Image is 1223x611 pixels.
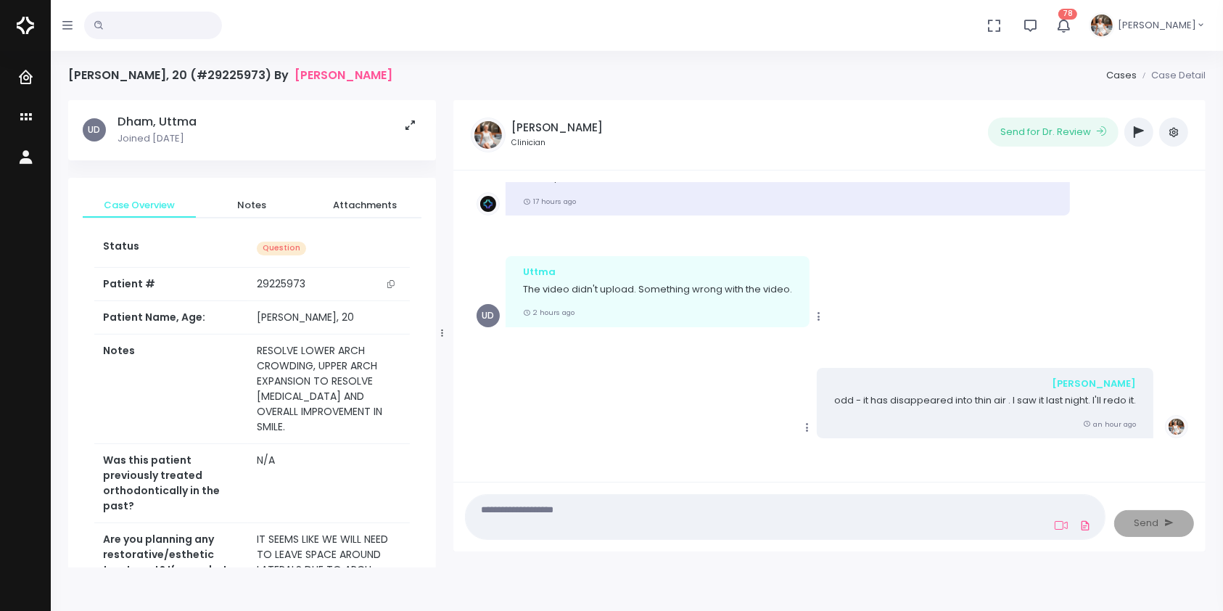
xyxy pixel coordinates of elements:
span: UD [477,304,500,327]
th: Was this patient previously treated orthodontically in the past? [94,444,248,523]
td: [PERSON_NAME], 20 [248,301,409,335]
div: Uttma [523,265,792,279]
p: odd - it has disappeared into thin air . I saw it last night. I'll redo it. [834,393,1136,408]
small: 2 hours ago [523,308,575,317]
td: 29225973 [248,268,409,301]
span: [PERSON_NAME] [1118,18,1196,33]
a: Add Loom Video [1052,520,1071,531]
span: Notes [207,198,297,213]
th: Patient Name, Age: [94,301,248,335]
th: Patient # [94,267,248,301]
small: Clinician [511,137,603,149]
span: Attachments [320,198,410,213]
h4: [PERSON_NAME], 20 (#29225973) By [68,68,392,82]
p: The video didn't upload. Something wrong with the video. [523,282,792,297]
img: Logo Horizontal [17,10,34,41]
div: scrollable content [68,100,436,567]
img: Header Avatar [1089,12,1115,38]
h5: [PERSON_NAME] [511,121,603,134]
span: Case Overview [94,198,184,213]
th: Status [94,230,248,267]
small: 17 hours ago [523,197,576,206]
span: Question [257,242,306,255]
th: Notes [94,335,248,444]
button: Send for Dr. Review [988,118,1119,147]
a: Cases [1106,68,1137,82]
small: an hour ago [1083,419,1136,429]
span: 78 [1058,9,1077,20]
div: scrollable content [465,182,1194,468]
li: Case Detail [1137,68,1206,83]
td: N/A [248,444,409,523]
td: RESOLVE LOWER ARCH CROWDING, UPPER ARCH EXPANSION TO RESOLVE [MEDICAL_DATA] AND OVERALL IMPROVEME... [248,335,409,444]
a: Add Files [1076,512,1094,538]
h5: Dham, Uttma [118,115,197,129]
p: Joined [DATE] [118,131,197,146]
a: [PERSON_NAME] [295,68,392,82]
div: [PERSON_NAME] [834,377,1136,391]
span: UD [83,118,106,142]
